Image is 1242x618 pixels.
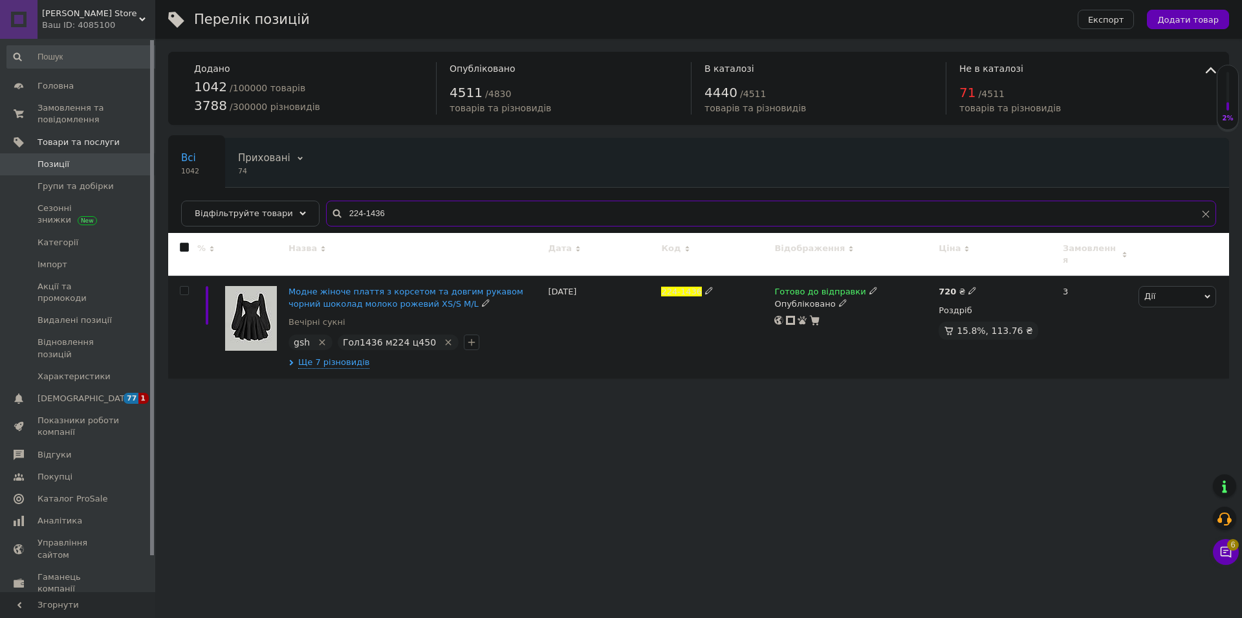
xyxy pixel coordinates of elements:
[298,357,369,369] span: Ще 7 різновидів
[195,208,293,218] span: Відфільтруйте товари
[704,85,737,100] span: 4440
[1088,15,1124,25] span: Експорт
[38,449,71,461] span: Відгуки
[138,393,149,404] span: 1
[181,166,199,176] span: 1042
[197,243,206,254] span: %
[1147,10,1229,29] button: Додати товар
[194,13,310,27] div: Перелік позицій
[450,63,516,74] span: Опубліковано
[42,19,155,31] div: Ваш ID: 4085100
[326,201,1216,226] input: Пошук по назві позиції, артикулу і пошуковим запитам
[939,287,956,296] b: 720
[38,259,67,270] span: Імпорт
[225,286,277,351] img: Модное женское платье с корсетом и длинным рукавом черный шоколад молоко розовый XS/S M/L
[238,166,290,176] span: 74
[1144,291,1155,301] span: Дії
[774,243,845,254] span: Відображення
[939,243,961,254] span: Ціна
[343,337,436,348] span: Гол1436 м224 ц450
[1157,15,1219,25] span: Додати товар
[38,537,120,560] span: Управління сайтом
[450,103,551,113] span: товарів та різновидів
[38,337,120,360] span: Відновлення позицій
[38,137,120,148] span: Товари та послуги
[1063,243,1118,266] span: Замовлення
[1227,539,1239,551] span: 6
[939,286,977,298] div: ₴
[38,415,120,438] span: Показники роботи компанії
[294,337,310,348] span: gsh
[38,393,133,404] span: [DEMOGRAPHIC_DATA]
[1217,114,1238,123] div: 2%
[38,281,120,304] span: Акції та промокоди
[194,79,227,94] span: 1042
[545,276,658,379] div: [DATE]
[317,337,327,348] svg: Видалити мітку
[38,471,72,483] span: Покупці
[38,181,114,192] span: Групи та добірки
[959,103,1061,113] span: товарів та різновидів
[661,287,702,296] span: 224-1436
[443,337,453,348] svg: Видалити мітку
[485,89,511,99] span: / 4830
[194,63,230,74] span: Додано
[774,298,932,310] div: Опубліковано
[38,571,120,595] span: Гаманець компанії
[124,393,138,404] span: 77
[774,287,866,300] span: Готово до відправки
[661,243,681,254] span: Код
[42,8,139,19] span: Wanda Store
[1078,10,1135,29] button: Експорт
[38,515,82,527] span: Аналітика
[38,493,107,505] span: Каталог ProSale
[548,243,572,254] span: Дата
[959,85,975,100] span: 71
[6,45,160,69] input: Пошук
[704,103,806,113] span: товарів та різновидів
[38,102,120,126] span: Замовлення та повідомлення
[289,316,345,328] a: Вечірні сукні
[38,203,120,226] span: Сезонні знижки
[979,89,1005,99] span: / 4511
[1055,276,1135,379] div: 3
[38,315,112,326] span: Видалені позиції
[230,83,305,93] span: / 100000 товарів
[289,287,523,308] a: Модне жіноче плаття з корсетом та довгим рукавом чорний шоколад молоко рожевий XS/S M/L
[959,63,1023,74] span: Не в каталозі
[181,152,196,164] span: Всі
[957,326,1033,336] span: 15.8%, 113.76 ₴
[740,89,766,99] span: / 4511
[194,98,227,113] span: 3788
[230,102,320,112] span: / 300000 різновидів
[939,305,1052,316] div: Роздріб
[181,201,248,213] span: Опубліковані
[450,85,483,100] span: 4511
[38,371,111,382] span: Характеристики
[38,237,78,248] span: Категорії
[1213,539,1239,565] button: Чат з покупцем6
[289,243,317,254] span: Назва
[38,159,69,170] span: Позиції
[704,63,754,74] span: В каталозі
[38,80,74,92] span: Головна
[238,152,290,164] span: Приховані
